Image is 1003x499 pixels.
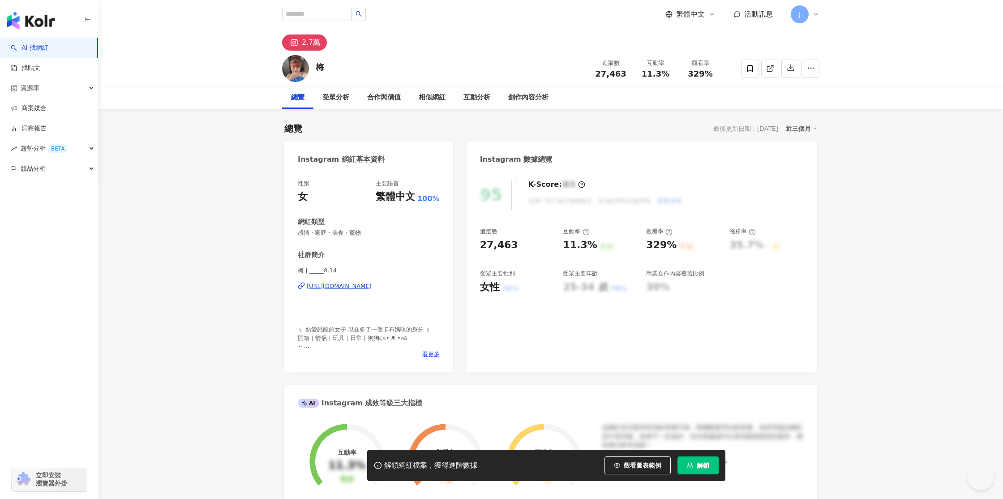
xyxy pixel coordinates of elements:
div: 總覽 [291,92,304,103]
span: 梅 | _____8.14 [298,267,440,275]
div: 最後更新日期：[DATE] [713,125,778,132]
div: 27,463 [480,238,518,252]
div: 329% [646,238,677,252]
div: 該網紅的互動率和漲粉率都不錯，唯獨觀看率比較普通，為同等級的網紅的中低等級，效果不一定會好，但仍然建議可以發包開箱類型的案型，應該會比較有成效！ [602,423,804,450]
span: 資源庫 [21,78,39,98]
a: [URL][DOMAIN_NAME] [298,282,440,290]
div: Instagram 成效等級三大指標 [298,398,422,408]
span: 329% [688,69,713,78]
span: 感情 · 家庭 · 美食 · 寵物 [298,229,440,237]
img: chrome extension [14,472,32,486]
div: 漲粉率 [729,228,756,236]
span: search [356,11,362,17]
span: 解鎖 [697,462,709,469]
button: 2.7萬 [282,34,327,51]
div: BETA [47,144,68,153]
span: 立即安裝 瀏覽器外掛 [36,471,67,487]
div: [URL][DOMAIN_NAME] [307,282,372,290]
div: 網紅類型 [298,217,325,227]
div: 總覽 [284,122,302,135]
a: 洞察報告 [11,124,47,133]
span: 11.3% [642,69,669,78]
span: J [799,9,801,19]
div: 互動分析 [463,92,490,103]
div: 追蹤數 [480,228,497,236]
button: 觀看圖表範例 [604,456,671,474]
div: 互動率 [338,449,356,456]
img: KOL Avatar [282,55,309,82]
span: 27,463 [595,69,626,78]
div: Instagram 數據總覽 [480,155,553,164]
div: K-Score : [528,180,585,189]
span: lock [687,462,693,469]
div: 互動率 [639,59,673,68]
div: 近三個月 [786,123,817,134]
a: chrome extension立即安裝 瀏覽器外掛 [12,467,87,491]
div: 性別 [298,180,309,188]
div: 受眾分析 [322,92,349,103]
span: 趨勢分析 [21,138,68,159]
div: 2.7萬 [302,36,320,49]
a: searchAI 找網紅 [11,43,48,52]
a: 找貼文 [11,64,40,73]
div: 觀看率 [436,449,455,456]
div: 漲粉率 [535,449,553,456]
button: 解鎖 [677,456,719,474]
div: 觀看率 [646,228,673,236]
img: logo [7,12,55,30]
div: 受眾主要年齡 [563,270,598,278]
div: 合作與價值 [367,92,401,103]
span: 看更多 [422,350,440,358]
div: 11.3% [563,238,597,252]
div: 繁體中文 [376,190,415,204]
div: 觀看率 [683,59,717,68]
div: 互動率 [563,228,589,236]
span: 繁體中文 [676,9,705,19]
div: 梅 [316,61,324,73]
div: Instagram 網紅基本資料 [298,155,385,164]
span: 100% [417,194,439,204]
span: rise [11,146,17,152]
span: 活動訊息 [744,10,773,18]
span: 競品分析 [21,159,46,179]
div: 女性 [480,280,500,294]
div: 解鎖網紅檔案，獲得進階數據 [384,461,477,470]
div: 追蹤數 [594,59,628,68]
div: 主要語言 [376,180,399,188]
a: 商案媒合 [11,104,47,113]
span: ꒰ 熱愛恐龍的女子 現在多了一個卡布媽咪的身分 ꒱ 開箱｜情侶｜玩具｜日常｜狗狗૮⍝• ᴥ •⍝ა ꕀ ✎ ̼ [EMAIL_ADDRESS][DOMAIN_NAME] [298,326,431,357]
div: AI [298,399,319,408]
div: 創作內容分析 [508,92,549,103]
div: 社群簡介 [298,250,325,260]
div: 女 [298,190,308,204]
div: 商業合作內容覆蓋比例 [646,270,704,278]
div: 受眾主要性別 [480,270,515,278]
div: 相似網紅 [419,92,446,103]
span: 觀看圖表範例 [624,462,661,469]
